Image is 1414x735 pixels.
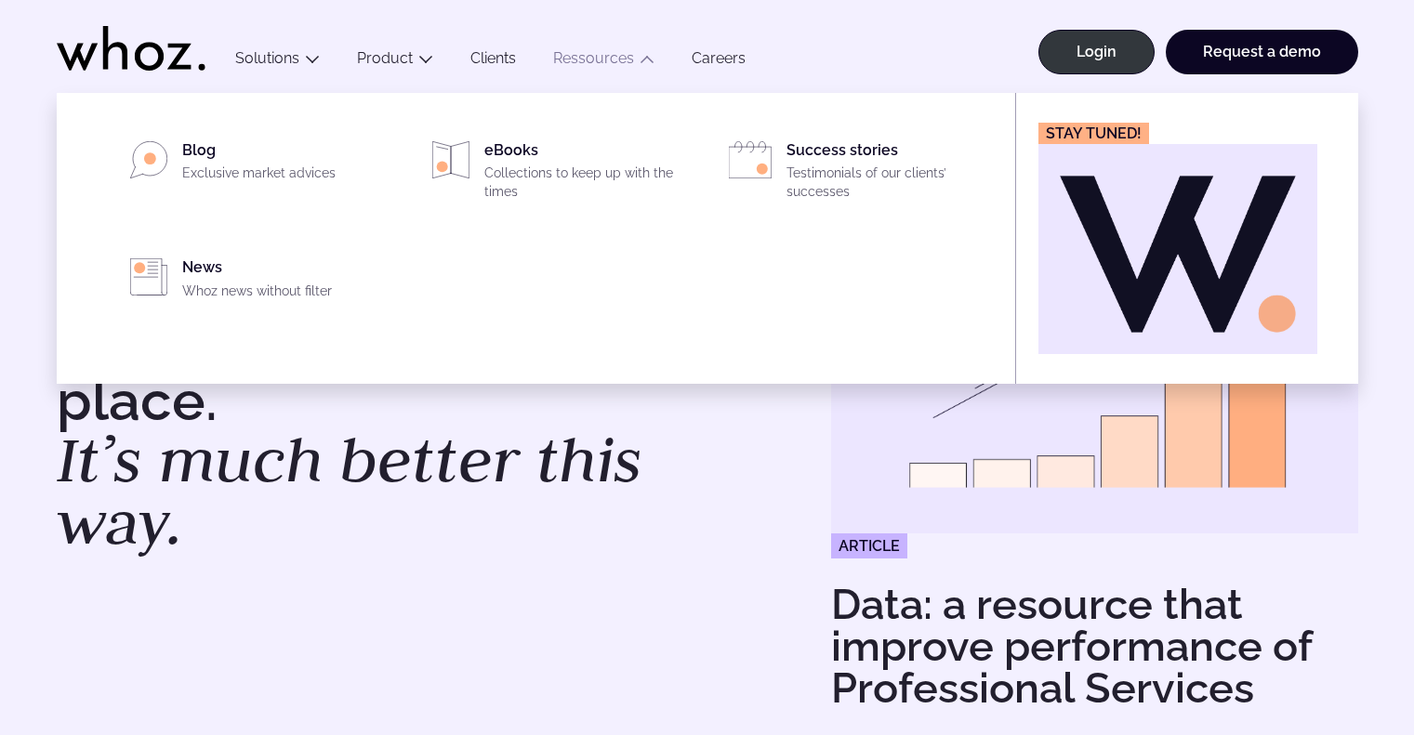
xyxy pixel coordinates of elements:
[182,141,389,190] div: Blog
[130,141,167,178] img: PICTO_BLOG.svg
[484,141,691,208] div: eBooks
[338,49,452,74] button: Product
[729,141,772,178] img: PICTO_EVENEMENTS.svg
[535,49,673,74] button: Ressources
[217,49,338,74] button: Solutions
[1166,30,1358,74] a: Request a demo
[786,164,993,201] p: Testimonials of our clients’ successes
[57,418,642,563] em: It’s much better this way.
[57,261,689,554] h1: Your talents and project teams in their best place.
[109,141,389,190] a: BlogExclusive market advices
[673,49,764,74] a: Careers
[182,164,389,183] p: Exclusive market advices
[831,533,907,558] span: Article
[484,164,691,201] p: Collections to keep up with the times
[831,584,1358,710] h3: Data: a resource that improve performance of Professional Services
[432,141,469,178] img: PICTO_LIVRES.svg
[452,49,535,74] a: Clients
[130,258,167,295] img: PICTO_PRESSE-ET-ACTUALITE-1.svg
[182,258,389,307] div: News
[357,49,413,67] a: Product
[1038,30,1155,74] a: Login
[109,258,389,307] a: NewsWhoz news without filter
[1038,123,1317,354] a: Stay tuned!
[411,141,691,208] a: eBooksCollections to keep up with the times
[1038,123,1149,144] figcaption: Stay tuned!
[713,141,993,208] a: Success storiesTestimonials of our clients’ successes
[553,49,634,67] a: Ressources
[182,282,389,301] p: Whoz news without filter
[786,141,993,208] div: Success stories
